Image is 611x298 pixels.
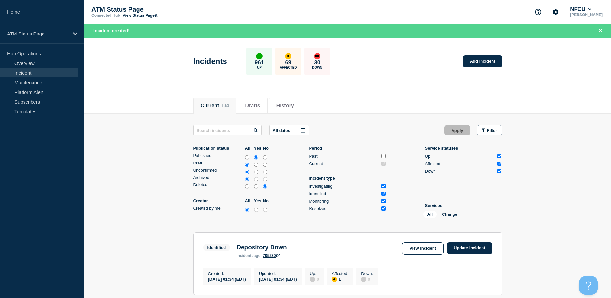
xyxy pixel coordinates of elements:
[245,162,249,168] input: all
[93,28,129,33] span: Incident created!
[245,169,249,175] input: all
[497,154,501,158] input: Up
[442,212,457,217] button: Change
[236,253,260,258] p: page
[254,176,258,183] input: yes
[245,207,249,213] input: all
[463,55,502,67] a: Add incident
[263,176,267,183] input: no
[263,146,271,151] label: No
[263,198,271,203] label: No
[361,276,373,282] div: 0
[381,162,386,166] input: Current
[423,211,437,218] span: All
[597,27,605,35] button: Close banner
[263,207,267,213] input: no
[245,183,249,190] input: all
[425,146,502,151] p: Service statuses
[193,153,243,158] div: Published
[257,66,262,69] p: Up
[314,53,320,59] div: down
[193,182,271,190] div: deleted
[569,6,593,13] button: NFCU
[309,161,379,166] div: Current
[203,244,230,251] span: Identified
[259,276,297,282] div: [DATE] 01:34 (EDT)
[193,168,243,173] div: Unconfirmed
[91,6,220,13] p: ATM Status Page
[309,154,379,159] div: Past
[381,184,386,188] input: Investigating
[269,125,309,135] button: All dates
[531,5,545,19] button: Support
[91,13,120,18] p: Connected Hub
[310,277,315,282] div: disabled
[255,59,264,66] p: 961
[579,276,598,295] iframe: Help Scout Beacon - Open
[263,183,267,190] input: no
[280,66,297,69] p: Affected
[497,162,501,166] input: Affected
[193,182,243,187] div: Deleted
[447,242,492,254] a: Update incident
[444,125,470,135] button: Apply
[309,199,379,204] div: Monitoring
[402,242,444,255] a: View incident
[309,184,379,189] div: Investigating
[309,206,379,211] div: Resolved
[254,207,258,213] input: yes
[254,162,258,168] input: yes
[276,103,294,109] button: History
[263,253,280,258] a: 705230
[332,277,337,282] div: affected
[236,244,287,251] h3: Depository Down
[314,59,320,66] p: 30
[285,59,291,66] p: 69
[425,169,495,174] div: Down
[254,169,258,175] input: yes
[273,128,290,133] p: All dates
[193,161,243,165] div: Draft
[256,53,263,59] div: up
[254,183,258,190] input: yes
[381,192,386,196] input: Identified
[123,13,158,18] a: View Status Page
[309,146,387,151] p: Period
[254,198,262,203] label: Yes
[310,276,319,282] div: 0
[497,169,501,173] input: Down
[193,125,262,135] input: Search incidents
[193,168,271,175] div: unconfirmed
[245,198,253,203] label: All
[193,57,227,66] h1: Incidents
[310,271,319,276] p: Up :
[193,161,271,168] div: draft
[549,5,562,19] button: Account settings
[332,276,348,282] div: 1
[193,206,243,211] div: Created by me
[259,271,297,276] p: Updated :
[193,175,243,180] div: Archived
[263,162,267,168] input: no
[193,175,271,183] div: archived
[425,161,495,166] div: Affected
[487,128,497,133] span: Filter
[285,53,291,59] div: affected
[263,169,267,175] input: no
[361,277,366,282] div: disabled
[245,176,249,183] input: all
[425,154,495,159] div: Up
[381,206,386,211] input: Resolved
[201,103,229,109] button: Current 104
[569,13,604,17] p: [PERSON_NAME]
[309,176,387,181] p: Incident type
[263,154,267,161] input: no
[236,253,251,258] span: incident
[208,271,246,276] p: Created :
[193,206,271,213] div: createdByMe
[477,125,502,135] button: Filter
[381,154,386,158] input: Past
[361,271,373,276] p: Down :
[221,103,229,108] span: 104
[312,66,322,69] p: Down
